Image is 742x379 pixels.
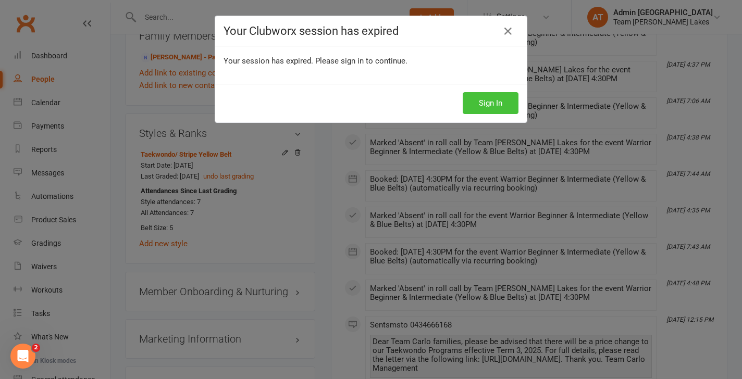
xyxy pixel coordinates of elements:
[10,344,35,369] iframe: Intercom live chat
[32,344,40,352] span: 2
[463,92,518,114] button: Sign In
[224,24,518,37] h4: Your Clubworx session has expired
[500,23,516,40] a: Close
[224,56,407,66] span: Your session has expired. Please sign in to continue.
